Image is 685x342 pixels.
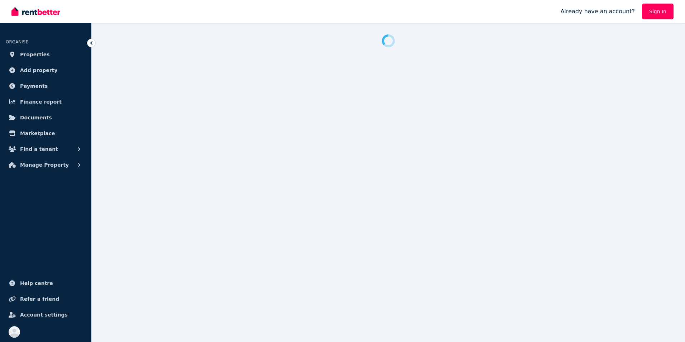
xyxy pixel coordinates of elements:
span: ORGANISE [6,39,28,44]
img: RentBetter [11,6,60,17]
span: Add property [20,66,58,75]
a: Help centre [6,276,86,290]
span: Properties [20,50,50,59]
span: Help centre [20,279,53,288]
span: Payments [20,82,48,90]
span: Find a tenant [20,145,58,153]
button: Manage Property [6,158,86,172]
span: Already have an account? [560,7,635,16]
a: Properties [6,47,86,62]
span: Documents [20,113,52,122]
span: Finance report [20,98,62,106]
span: Manage Property [20,161,69,169]
span: Refer a friend [20,295,59,303]
a: Add property [6,63,86,77]
a: Marketplace [6,126,86,141]
button: Find a tenant [6,142,86,156]
span: Account settings [20,310,68,319]
a: Account settings [6,308,86,322]
span: Marketplace [20,129,55,138]
a: Payments [6,79,86,93]
a: Finance report [6,95,86,109]
a: Refer a friend [6,292,86,306]
a: Sign In [642,4,674,19]
a: Documents [6,110,86,125]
